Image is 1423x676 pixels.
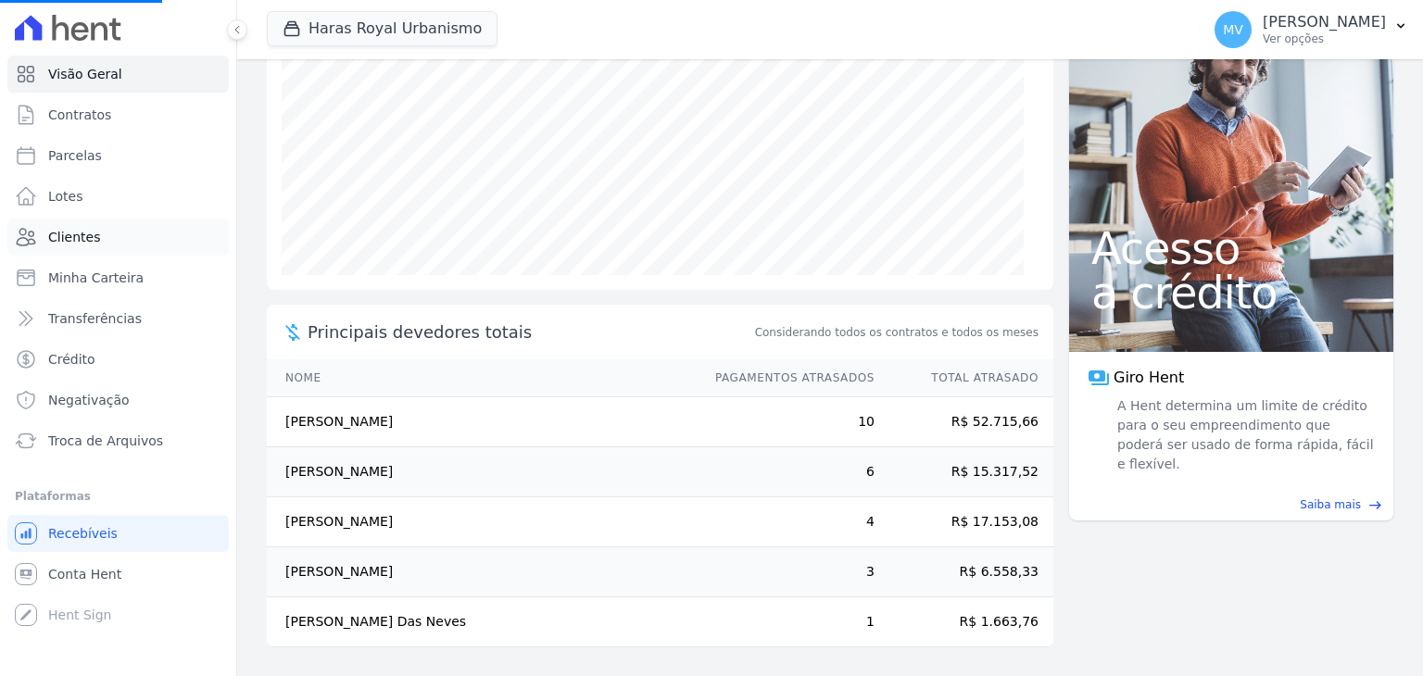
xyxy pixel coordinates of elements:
[48,565,121,583] span: Conta Hent
[875,397,1053,447] td: R$ 52.715,66
[1368,498,1382,512] span: east
[7,96,229,133] a: Contratos
[267,497,698,547] td: [PERSON_NAME]
[7,382,229,419] a: Negativação
[48,269,144,287] span: Minha Carteira
[267,447,698,497] td: [PERSON_NAME]
[1223,23,1243,36] span: MV
[698,497,875,547] td: 4
[7,300,229,337] a: Transferências
[7,56,229,93] a: Visão Geral
[48,65,122,83] span: Visão Geral
[1263,31,1386,46] p: Ver opções
[308,319,751,344] span: Principais devedores totais
[698,597,875,647] td: 1
[7,422,229,459] a: Troca de Arquivos
[267,547,698,597] td: [PERSON_NAME]
[1263,13,1386,31] p: [PERSON_NAME]
[267,11,497,46] button: Haras Royal Urbanismo
[48,391,130,409] span: Negativação
[698,359,875,397] th: Pagamentos Atrasados
[1114,396,1375,474] span: A Hent determina um limite de crédito para o seu empreendimento que poderá ser usado de forma ráp...
[1080,496,1382,513] a: Saiba mais east
[1200,4,1423,56] button: MV [PERSON_NAME] Ver opções
[7,219,229,256] a: Clientes
[48,524,118,543] span: Recebíveis
[267,397,698,447] td: [PERSON_NAME]
[875,597,1053,647] td: R$ 1.663,76
[48,146,102,165] span: Parcelas
[48,432,163,450] span: Troca de Arquivos
[755,324,1039,341] span: Considerando todos os contratos e todos os meses
[7,515,229,552] a: Recebíveis
[698,447,875,497] td: 6
[875,447,1053,497] td: R$ 15.317,52
[875,547,1053,597] td: R$ 6.558,33
[267,359,698,397] th: Nome
[7,178,229,215] a: Lotes
[48,228,100,246] span: Clientes
[1091,226,1371,270] span: Acesso
[48,106,111,124] span: Contratos
[7,259,229,296] a: Minha Carteira
[875,497,1053,547] td: R$ 17.153,08
[267,597,698,647] td: [PERSON_NAME] Das Neves
[698,547,875,597] td: 3
[698,397,875,447] td: 10
[7,137,229,174] a: Parcelas
[7,341,229,378] a: Crédito
[1114,367,1184,389] span: Giro Hent
[15,485,221,507] div: Plataformas
[48,187,83,206] span: Lotes
[875,359,1053,397] th: Total Atrasado
[1300,496,1361,513] span: Saiba mais
[48,309,142,328] span: Transferências
[48,350,95,369] span: Crédito
[7,556,229,593] a: Conta Hent
[1091,270,1371,315] span: a crédito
